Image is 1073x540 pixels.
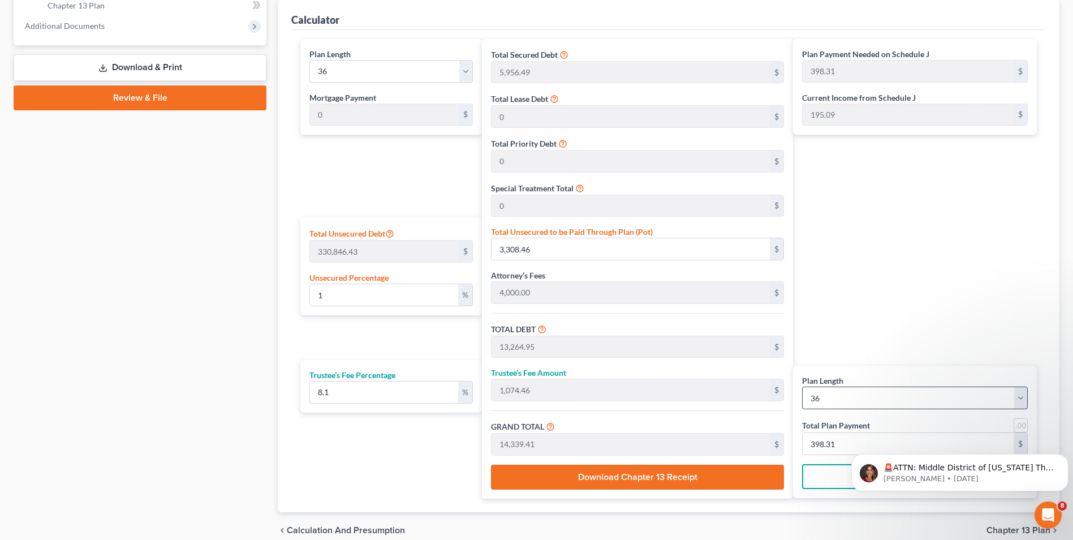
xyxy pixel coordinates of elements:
[459,241,472,262] div: $
[309,226,394,240] label: Total Unsecured Debt
[491,465,785,490] button: Download Chapter 13 Receipt
[1058,502,1067,511] span: 8
[802,375,843,387] label: Plan Length
[492,336,770,358] input: 0.00
[278,526,405,535] button: chevron_left Calculation and Presumption
[491,367,566,379] label: Trustee’s Fee Amount
[309,48,351,60] label: Plan Length
[770,151,783,172] div: $
[309,92,376,104] label: Mortgage Payment
[770,282,783,303] div: $
[491,182,574,194] label: Special Treatment Total
[291,13,339,27] div: Calculator
[48,1,105,10] span: Chapter 13 Plan
[770,336,783,358] div: $
[309,272,389,284] label: Unsecured Percentage
[492,62,770,83] input: 0.00
[492,238,770,260] input: 0.00
[310,382,458,403] input: 0.00
[770,106,783,127] div: $
[770,195,783,217] div: $
[492,282,770,303] input: 0.00
[491,421,544,432] label: GRAND TOTAL
[458,284,472,306] div: %
[287,526,405,535] span: Calculation and Presumption
[802,48,929,60] label: Plan Payment Needed on Schedule J
[458,382,472,403] div: %
[491,93,548,105] label: Total Lease Debt
[492,106,770,127] input: 0.00
[310,241,458,262] input: 0.00
[802,464,1028,489] button: Add Step Payments
[309,369,395,381] label: Trustee’s Fee Percentage
[14,54,266,81] a: Download & Print
[491,323,536,335] label: TOTAL DEBT
[803,104,1014,126] input: 0.00
[492,151,770,172] input: 0.00
[491,138,557,149] label: Total Priority Debt
[492,379,770,401] input: 0.00
[847,430,1073,509] iframe: Intercom notifications message
[491,226,653,238] label: Total Unsecured to be Paid Through Plan (Pot)
[492,195,770,217] input: 0.00
[986,526,1059,535] button: Chapter 13 Plan chevron_right
[803,61,1014,82] input: 0.00
[986,526,1050,535] span: Chapter 13 Plan
[1014,104,1027,126] div: $
[1035,502,1062,529] iframe: Intercom live chat
[278,526,287,535] i: chevron_left
[803,433,1014,455] input: 0.00
[491,49,558,61] label: Total Secured Debt
[770,379,783,401] div: $
[1014,61,1027,82] div: $
[310,104,458,126] input: 0.00
[491,269,545,281] label: Attorney’s Fees
[770,434,783,455] div: $
[310,284,458,306] input: 0.00
[770,238,783,260] div: $
[1014,418,1028,432] a: Round to nearest dollar
[770,62,783,83] div: $
[25,21,105,31] span: Additional Documents
[802,92,916,104] label: Current Income from Schedule J
[802,419,870,431] label: Total Plan Payment
[459,104,472,126] div: $
[14,85,266,110] a: Review & File
[1050,526,1059,535] i: chevron_right
[492,434,770,455] input: 0.00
